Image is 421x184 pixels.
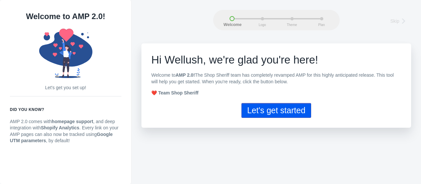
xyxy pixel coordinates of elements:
button: Let's get started [241,103,311,118]
h1: Welcome to AMP 2.0! [10,10,121,23]
strong: homepage support [52,119,93,124]
span: Hi Wellush, w [151,54,217,66]
span: Skip [390,18,399,24]
p: Let's get you set up! [10,85,121,91]
p: Welcome to The Shop Sheriff team has completely revamped AMP for this highly anticipated release.... [151,72,401,85]
a: Skip [390,16,409,25]
h6: Did you know? [10,106,121,113]
span: Logo [254,23,271,27]
b: AMP 2.0! [176,72,195,78]
span: Welcome [224,23,240,27]
span: Plan [313,23,330,27]
strong: ❤️ Team Shop Sheriff [151,90,199,95]
h1: e're glad you're here! [151,53,401,66]
span: Theme [284,23,300,27]
strong: Shopify Analytics [41,125,79,130]
p: AMP 2.0 comes with , and deep integration with . Every link on your AMP pages can also now be tra... [10,118,121,144]
strong: Google UTM parameters [10,132,113,144]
